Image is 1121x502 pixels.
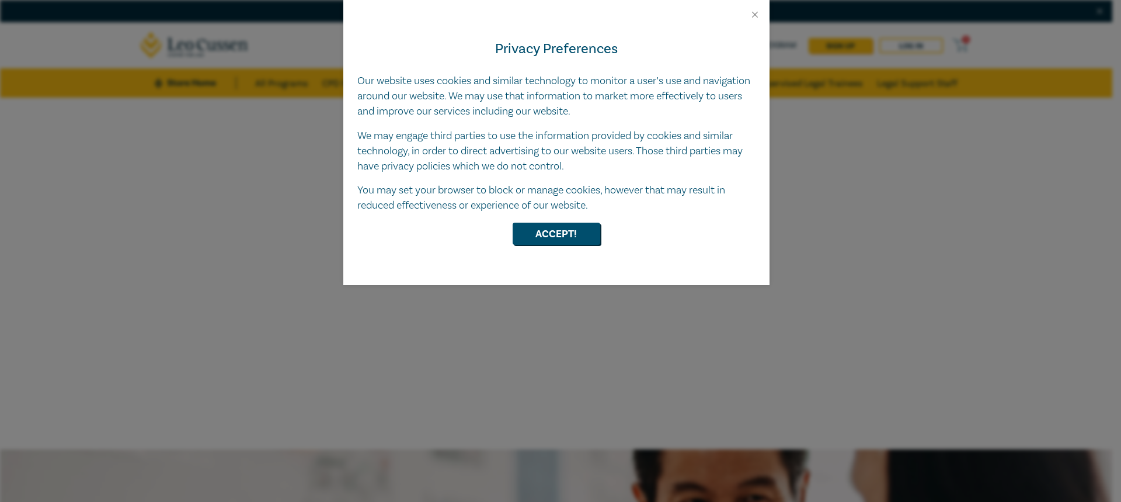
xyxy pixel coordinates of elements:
p: You may set your browser to block or manage cookies, however that may result in reduced effective... [357,183,756,213]
p: We may engage third parties to use the information provided by cookies and similar technology, in... [357,129,756,174]
button: Accept! [513,223,600,245]
h4: Privacy Preferences [357,39,756,60]
button: Close [750,9,760,20]
p: Our website uses cookies and similar technology to monitor a user’s use and navigation around our... [357,74,756,119]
